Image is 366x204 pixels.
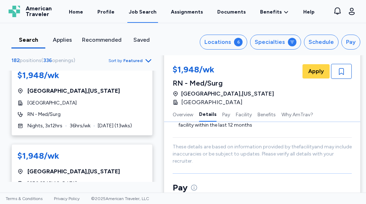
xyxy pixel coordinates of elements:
button: Locations6 [200,35,247,50]
button: Specialties [250,35,301,50]
span: RN - Med/Surg [27,111,61,118]
button: Apply [303,64,330,78]
div: Specialties [255,38,285,46]
button: Overview [173,107,193,122]
span: Featured [123,58,143,63]
span: Apply [308,67,324,76]
span: 336 [43,57,52,63]
span: positions [20,57,41,63]
button: Pay [222,107,230,122]
button: Benefits [258,107,276,122]
a: Job Search [127,1,158,23]
span: Pay [173,182,188,193]
span: [GEOGRAPHIC_DATA] , [US_STATE] [27,167,120,176]
span: [GEOGRAPHIC_DATA] [27,180,77,187]
button: Schedule [304,35,339,50]
p: These details are based on information provided by the facility and may include inaccuracies or b... [173,143,352,165]
a: Benefits [260,9,289,16]
div: 6 [234,38,243,46]
div: $1,948/wk [17,150,59,162]
div: RN - Med/Surg [173,78,274,88]
div: Search [14,36,42,44]
span: Benefits [260,9,282,16]
span: [GEOGRAPHIC_DATA] [181,98,243,107]
div: Pay [346,38,356,46]
button: Details [199,107,217,122]
span: [DATE] ( 13 wks) [98,122,132,129]
span: 182 [11,57,20,63]
div: Recommended [82,36,122,44]
img: Logo [9,6,20,17]
span: openings [52,57,73,63]
span: American Traveler [26,6,52,17]
button: Pay [341,35,360,50]
div: Job Search [129,9,157,16]
a: Privacy Policy [54,196,80,201]
a: Terms & Conditions [6,196,42,201]
span: [GEOGRAPHIC_DATA] , [US_STATE] [181,90,274,98]
span: Nights, 3x12hrs [27,122,62,129]
div: Saved [127,36,156,44]
span: Sort by [108,58,122,63]
div: Schedule [309,38,334,46]
div: ( ) [11,57,78,64]
div: Locations [204,38,231,46]
span: [GEOGRAPHIC_DATA] , [US_STATE] [27,87,120,95]
button: Facility [236,107,252,122]
button: Sort byFeatured [108,56,153,65]
button: Why AmTrav? [281,107,313,122]
span: © 2025 American Traveler, LLC [91,196,149,201]
div: Applies [48,36,76,44]
div: $1,948/wk [173,64,274,77]
span: 36 hrs/wk [70,122,91,129]
div: $1,948/wk [17,70,59,81]
span: [GEOGRAPHIC_DATA] [27,100,77,107]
